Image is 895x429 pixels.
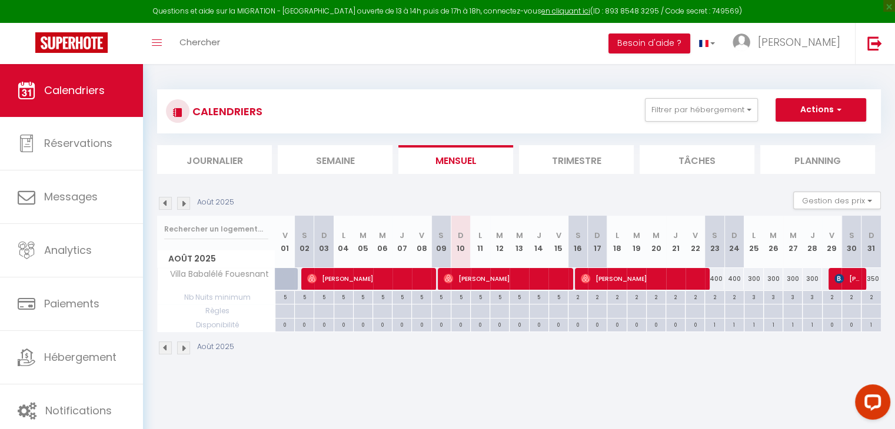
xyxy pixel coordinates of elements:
[159,268,272,281] span: Villa Babalélé Fouesnant
[647,319,666,330] div: 0
[834,267,860,290] span: [PERSON_NAME]
[548,216,568,268] th: 15
[744,291,763,302] div: 3
[867,36,882,51] img: logout
[354,291,372,302] div: 5
[490,291,509,302] div: 5
[444,267,567,290] span: [PERSON_NAME]
[432,319,451,330] div: 0
[478,230,482,241] abbr: L
[432,291,451,302] div: 5
[530,291,548,302] div: 5
[516,230,523,241] abbr: M
[776,98,866,122] button: Actions
[705,216,724,268] th: 23
[633,230,640,241] abbr: M
[519,145,634,174] li: Trimestre
[846,380,895,429] iframe: LiveChat chat widget
[44,296,99,311] span: Paiements
[451,291,470,302] div: 5
[537,230,541,241] abbr: J
[842,319,861,330] div: 0
[607,319,626,330] div: 0
[686,319,704,330] div: 0
[314,216,334,268] th: 03
[529,216,548,268] th: 14
[158,250,275,267] span: Août 2025
[44,83,105,98] span: Calendriers
[608,33,690,53] button: Besoin d'aide ?
[758,35,840,49] span: [PERSON_NAME]
[392,319,411,330] div: 0
[307,267,430,290] span: [PERSON_NAME]
[321,230,327,241] abbr: D
[496,230,503,241] abbr: M
[451,319,470,330] div: 0
[823,319,841,330] div: 0
[724,23,855,64] a: ... [PERSON_NAME]
[412,319,431,330] div: 0
[744,319,763,330] div: 1
[646,216,666,268] th: 20
[666,216,686,268] th: 21
[44,136,112,150] span: Réservations
[412,291,431,302] div: 5
[803,319,821,330] div: 1
[549,319,568,330] div: 0
[158,304,275,317] span: Règles
[295,319,314,330] div: 0
[438,230,444,241] abbr: S
[490,319,509,330] div: 0
[731,230,737,241] abbr: D
[724,268,744,290] div: 400
[158,319,275,331] span: Disponibilité
[275,319,294,330] div: 0
[431,216,451,268] th: 09
[295,216,314,268] th: 02
[803,216,822,268] th: 28
[712,230,717,241] abbr: S
[647,291,666,302] div: 2
[627,319,646,330] div: 0
[278,145,392,174] li: Semaine
[510,216,529,268] th: 13
[594,230,600,241] abbr: D
[44,189,98,204] span: Messages
[645,98,758,122] button: Filtrer par hébergement
[314,319,333,330] div: 0
[35,32,108,53] img: Super Booking
[530,319,548,330] div: 0
[555,230,561,241] abbr: V
[197,197,234,208] p: Août 2025
[510,291,528,302] div: 5
[705,291,724,302] div: 2
[354,319,372,330] div: 0
[392,216,412,268] th: 07
[693,230,698,241] abbr: V
[295,291,314,302] div: 5
[171,23,229,64] a: Chercher
[342,230,345,241] abbr: L
[588,319,607,330] div: 0
[640,145,754,174] li: Tâches
[841,216,861,268] th: 30
[764,319,783,330] div: 1
[783,319,802,330] div: 1
[842,291,861,302] div: 2
[783,268,803,290] div: 300
[752,230,756,241] abbr: L
[334,216,353,268] th: 04
[686,291,704,302] div: 2
[275,291,294,302] div: 5
[673,230,678,241] abbr: J
[724,216,744,268] th: 24
[789,230,796,241] abbr: M
[705,319,724,330] div: 1
[849,230,854,241] abbr: S
[861,319,881,330] div: 1
[302,230,307,241] abbr: S
[793,192,881,209] button: Gestion des prix
[733,33,750,51] img: ...
[764,291,783,302] div: 3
